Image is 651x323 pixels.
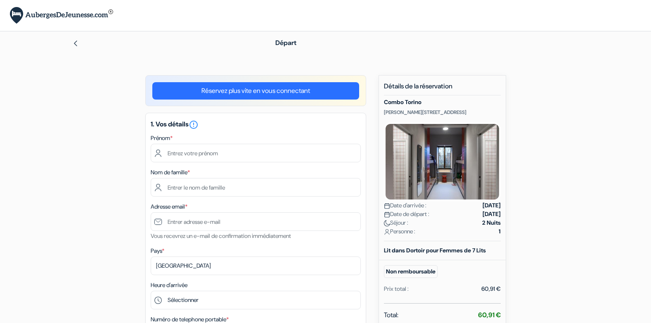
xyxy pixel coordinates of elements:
span: Départ [275,38,296,47]
label: Heure d'arrivée [151,281,187,290]
p: [PERSON_NAME][STREET_ADDRESS] [384,109,501,116]
h5: Combo Torino [384,99,501,106]
strong: 1 [499,227,501,236]
small: Non remboursable [384,265,438,278]
h5: 1. Vos détails [151,120,361,130]
a: error_outline [189,120,199,128]
small: Vous recevrez un e-mail de confirmation immédiatement [151,232,291,240]
a: Réservez plus vite en vous connectant [152,82,359,100]
span: Séjour : [384,218,408,227]
img: moon.svg [384,220,390,226]
span: Date d'arrivée : [384,201,426,210]
img: AubergesDeJeunesse.com [10,7,113,24]
h5: Détails de la réservation [384,82,501,95]
span: Total: [384,310,398,320]
i: error_outline [189,120,199,130]
img: calendar.svg [384,211,390,218]
strong: 2 Nuits [482,218,501,227]
input: Entrez votre prénom [151,144,361,162]
span: Date de départ : [384,210,429,218]
label: Adresse email [151,202,187,211]
input: Entrer adresse e-mail [151,212,361,231]
img: calendar.svg [384,203,390,209]
div: 60,91 € [481,285,501,293]
input: Entrer le nom de famille [151,178,361,197]
b: Lit dans Dortoir pour Femmes de 7 Lits [384,247,486,254]
label: Prénom [151,134,173,142]
strong: 60,91 € [478,311,501,319]
div: Prix total : [384,285,409,293]
img: user_icon.svg [384,229,390,235]
strong: [DATE] [483,201,501,210]
label: Nom de famille [151,168,190,177]
label: Pays [151,247,164,255]
strong: [DATE] [483,210,501,218]
img: left_arrow.svg [72,40,79,47]
span: Personne : [384,227,415,236]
